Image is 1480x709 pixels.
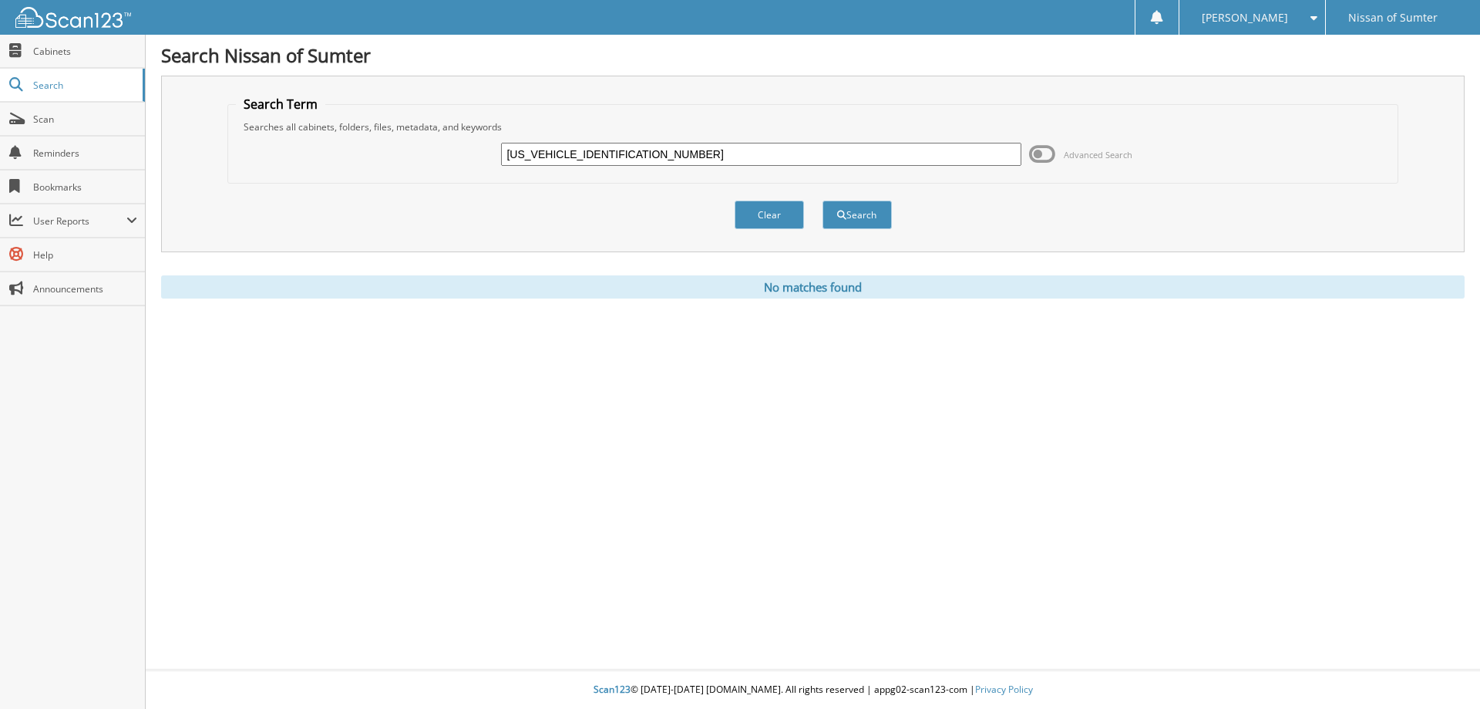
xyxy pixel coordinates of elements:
[236,120,1391,133] div: Searches all cabinets, folders, files, metadata, and keywords
[15,7,131,28] img: scan123-logo-white.svg
[33,282,137,295] span: Announcements
[822,201,892,229] button: Search
[594,683,631,696] span: Scan123
[1348,13,1438,22] span: Nissan of Sumter
[146,671,1480,709] div: © [DATE]-[DATE] [DOMAIN_NAME]. All rights reserved | appg02-scan123-com |
[735,201,804,229] button: Clear
[1403,635,1480,709] iframe: Chat Widget
[33,214,126,228] span: User Reports
[33,45,137,58] span: Cabinets
[161,275,1465,299] div: No matches found
[1202,13,1288,22] span: [PERSON_NAME]
[33,147,137,160] span: Reminders
[33,248,137,262] span: Help
[33,181,137,194] span: Bookmarks
[975,683,1033,696] a: Privacy Policy
[1064,149,1132,160] span: Advanced Search
[161,42,1465,68] h1: Search Nissan of Sumter
[33,79,135,92] span: Search
[33,113,137,126] span: Scan
[236,96,325,113] legend: Search Term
